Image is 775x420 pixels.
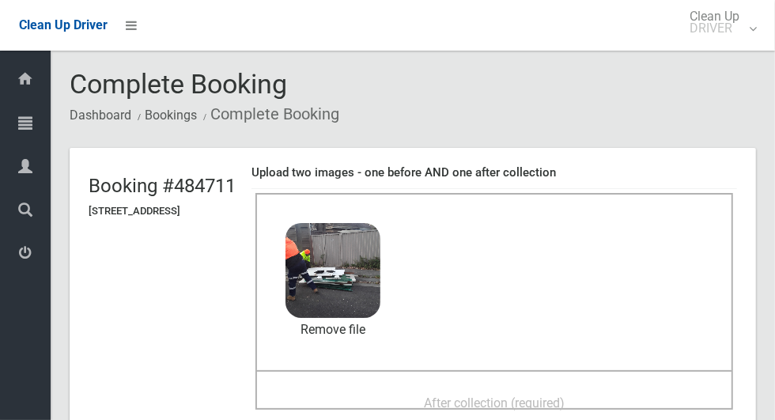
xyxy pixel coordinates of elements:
span: Clean Up [682,10,755,34]
small: DRIVER [690,22,739,34]
li: Complete Booking [199,100,339,129]
h2: Booking #484711 [89,176,236,196]
span: Complete Booking [70,68,287,100]
a: Remove file [285,318,380,342]
span: Clean Up Driver [19,17,108,32]
span: After collection (required) [424,395,565,411]
a: Dashboard [70,108,131,123]
h5: [STREET_ADDRESS] [89,206,236,217]
a: Clean Up Driver [19,13,108,37]
a: Bookings [145,108,197,123]
h4: Upload two images - one before AND one after collection [251,166,737,180]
